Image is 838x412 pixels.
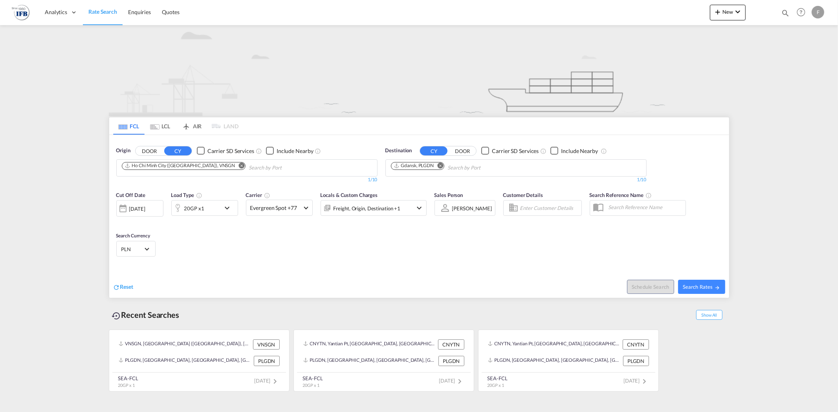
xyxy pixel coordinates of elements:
[781,9,790,17] md-icon: icon-magnify
[277,147,314,155] div: Include Nearby
[293,330,474,392] recent-search-card: CNYTN, Yantian Pt, [GEOGRAPHIC_DATA], [GEOGRAPHIC_DATA] & [GEOGRAPHIC_DATA], [GEOGRAPHIC_DATA] CN...
[109,330,290,392] recent-search-card: VNSGN, [GEOGRAPHIC_DATA] ([GEOGRAPHIC_DATA]), [GEOGRAPHIC_DATA], [GEOGRAPHIC_DATA], [GEOGRAPHIC_D...
[113,284,120,291] md-icon: icon-refresh
[550,147,598,155] md-checkbox: Checkbox No Ink
[196,192,202,199] md-icon: icon-information-outline
[164,146,192,155] button: CY
[162,9,179,15] span: Quotes
[116,216,122,226] md-datepicker: Select
[118,383,135,388] span: 20GP x 1
[627,280,674,294] button: Note: By default Schedule search will only considerorigin ports, destination ports and cut off da...
[623,377,649,384] span: [DATE]
[478,330,659,392] recent-search-card: CNYTN, Yantian Pt, [GEOGRAPHIC_DATA], [GEOGRAPHIC_DATA] & [GEOGRAPHIC_DATA], [GEOGRAPHIC_DATA] CN...
[455,377,465,386] md-icon: icon-chevron-right
[303,339,436,350] div: CNYTN, Yantian Pt, China, Greater China & Far East Asia, Asia Pacific
[121,243,151,255] md-select: Select Currency: zł PLNPoland Zloty
[481,147,539,155] md-checkbox: Checkbox No Ink
[601,148,607,154] md-icon: Unchecked: Ignores neighbouring ports when fetching rates.Checked : Includes neighbouring ports w...
[713,9,743,15] span: New
[116,192,146,198] span: Cut Off Date
[640,377,649,386] md-icon: icon-chevron-right
[109,25,730,116] img: new-FCL.png
[271,377,280,386] md-icon: icon-chevron-right
[503,192,543,198] span: Customer Details
[113,117,239,135] md-pagination-wrapper: Use the left and right arrow keys to navigate between tabs
[696,310,722,320] span: Show All
[125,162,237,169] div: Press delete to remove this chip.
[253,339,280,350] div: VNSGN
[605,201,686,213] input: Search Reference Name
[415,203,424,213] md-icon: icon-chevron-down
[128,9,151,15] span: Enquiries
[254,377,280,384] span: [DATE]
[645,192,652,199] md-icon: Your search will be saved by the below given name
[184,203,204,214] div: 20GP x1
[136,146,163,155] button: DOOR
[303,375,323,382] div: SEA-FCL
[182,122,191,128] md-icon: icon-airplane
[488,339,621,350] div: CNYTN, Yantian Pt, China, Greater China & Far East Asia, Asia Pacific
[254,356,280,366] div: PLGDN
[121,246,143,253] span: PLN
[812,6,824,18] div: F
[447,162,522,174] input: Chips input.
[264,192,270,199] md-icon: The selected Trucker/Carrierwill be displayed in the rate results If the rates are from another f...
[334,203,401,214] div: Freight Origin Destination Factory Stuffing
[394,162,434,169] div: Gdansk, PLGDN
[623,356,649,366] div: PLGDN
[246,192,270,198] span: Carrier
[249,162,323,174] input: Chips input.
[385,177,647,183] div: 1/10
[794,5,812,20] div: Help
[250,204,301,212] span: Evergreen Spot +77
[116,147,130,155] span: Origin
[222,203,236,213] md-icon: icon-chevron-down
[733,7,743,16] md-icon: icon-chevron-down
[439,377,464,384] span: [DATE]
[113,117,145,135] md-tab-item: FCL
[116,200,163,217] div: [DATE]
[781,9,790,20] div: icon-magnify
[119,356,252,366] div: PLGDN, Gdansk, Poland, Eastern Europe , Europe
[420,146,447,155] button: CY
[145,117,176,135] md-tab-item: LCL
[492,147,539,155] div: Carrier SD Services
[120,283,134,290] span: Reset
[520,202,579,214] input: Enter Customer Details
[710,5,746,20] button: icon-plus 400-fgNewicon-chevron-down
[171,200,238,216] div: 20GP x1icon-chevron-down
[623,339,649,350] div: CNYTN
[321,200,427,216] div: Freight Origin Destination Factory Stuffingicon-chevron-down
[435,192,463,198] span: Sales Person
[438,356,464,366] div: PLGDN
[113,283,134,292] div: icon-refreshReset
[488,356,621,366] div: PLGDN, Gdansk, Poland, Eastern Europe , Europe
[12,4,29,21] img: 2b726980256c11eeaa87296e05903fd5.png
[794,5,808,19] span: Help
[390,160,526,174] md-chips-wrap: Chips container. Use arrow keys to select chips.
[451,202,493,214] md-select: Sales Person: Filip Grychnik
[678,280,725,294] button: Search Ratesicon-arrow-right
[303,356,436,366] div: PLGDN, Gdansk, Poland, Eastern Europe , Europe
[713,7,722,16] md-icon: icon-plus 400-fg
[207,147,254,155] div: Carrier SD Services
[266,147,314,155] md-checkbox: Checkbox No Ink
[683,284,721,290] span: Search Rates
[112,311,121,321] md-icon: icon-backup-restore
[315,148,321,154] md-icon: Unchecked: Ignores neighbouring ports when fetching rates.Checked : Includes neighbouring ports w...
[176,117,207,135] md-tab-item: AIR
[256,148,262,154] md-icon: Unchecked: Search for CY (Container Yard) services for all selected carriers.Checked : Search for...
[109,306,183,324] div: Recent Searches
[385,147,412,155] span: Destination
[129,205,145,212] div: [DATE]
[394,162,436,169] div: Press delete to remove this chip.
[540,148,546,154] md-icon: Unchecked: Search for CY (Container Yard) services for all selected carriers.Checked : Search for...
[121,160,327,174] md-chips-wrap: Chips container. Use arrow keys to select chips.
[438,339,464,350] div: CNYTN
[321,192,378,198] span: Locals & Custom Charges
[449,146,476,155] button: DOOR
[452,205,492,211] div: [PERSON_NAME]
[197,147,254,155] md-checkbox: Checkbox No Ink
[109,135,729,298] div: OriginDOOR CY Checkbox No InkUnchecked: Search for CY (Container Yard) services for all selected ...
